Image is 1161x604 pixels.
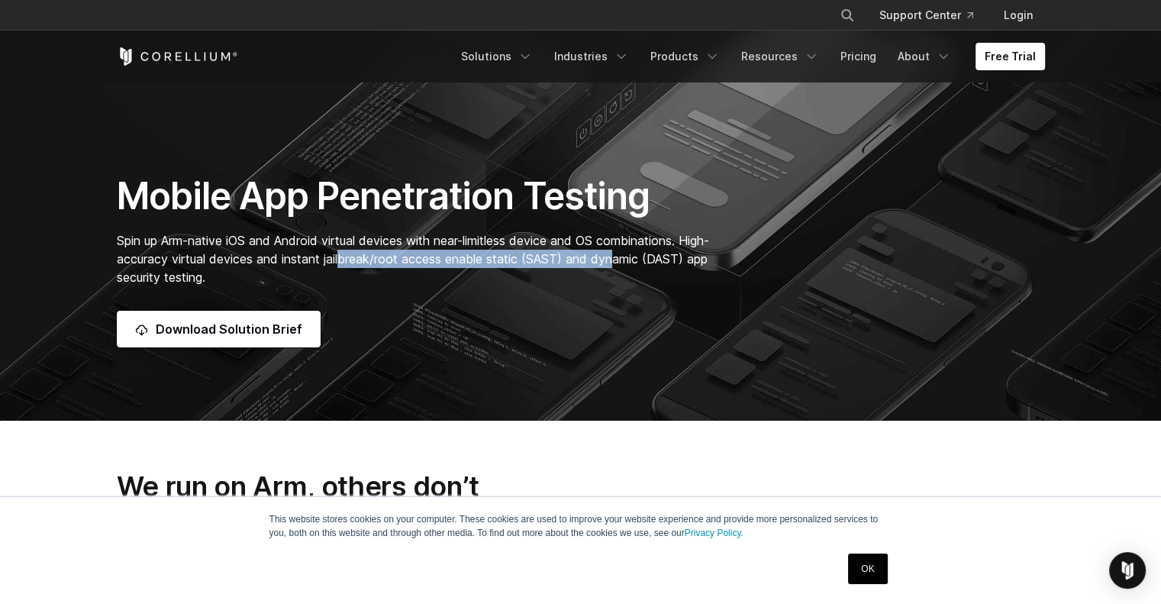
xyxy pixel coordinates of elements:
div: Open Intercom Messenger [1109,552,1146,589]
a: Support Center [867,2,985,29]
a: Solutions [452,43,542,70]
div: Navigation Menu [452,43,1045,70]
a: Industries [545,43,638,70]
a: Free Trial [976,43,1045,70]
span: Download Solution Brief [156,320,302,338]
div: Navigation Menu [821,2,1045,29]
p: This website stores cookies on your computer. These cookies are used to improve your website expe... [269,512,892,540]
a: Login [992,2,1045,29]
a: Products [641,43,729,70]
a: Pricing [831,43,885,70]
a: About [888,43,960,70]
h3: We run on Arm, others don’t [117,470,1045,503]
a: Download Solution Brief [117,311,321,347]
span: Spin up Arm-native iOS and Android virtual devices with near-limitless device and OS combinations... [117,233,709,285]
a: Resources [732,43,828,70]
a: OK [848,554,887,584]
a: Privacy Policy. [685,528,743,538]
button: Search [834,2,861,29]
h1: Mobile App Penetration Testing [117,173,725,219]
a: Corellium Home [117,47,238,66]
